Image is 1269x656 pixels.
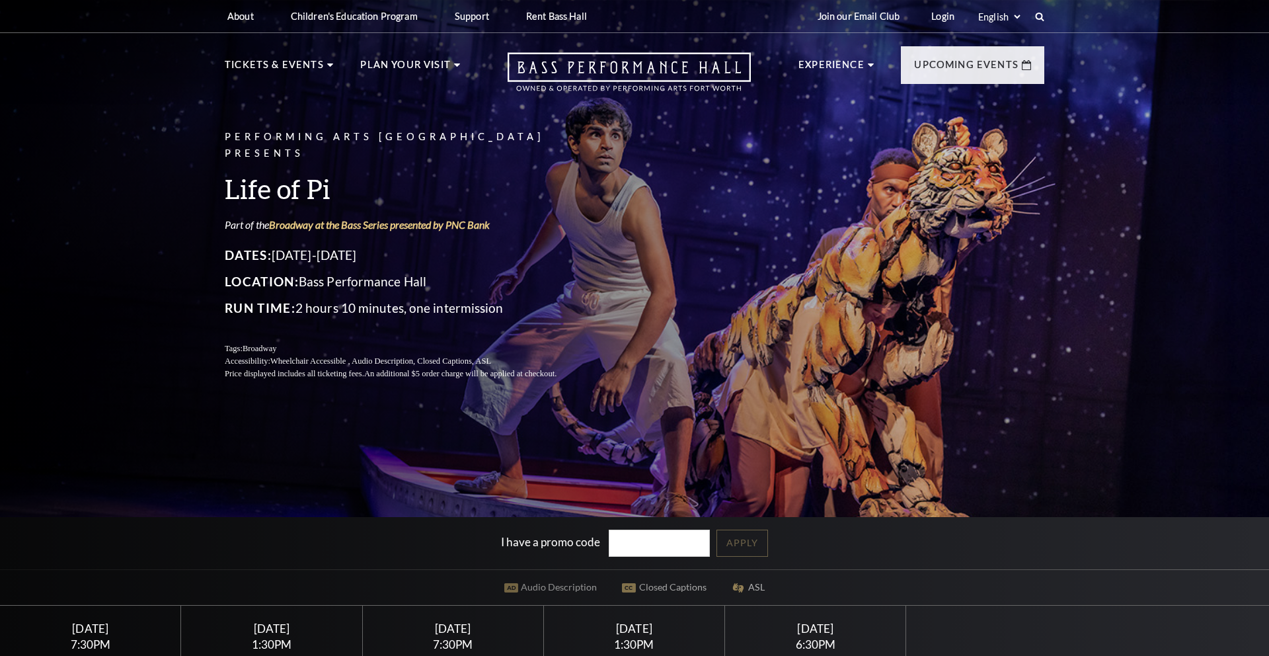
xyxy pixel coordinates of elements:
[225,300,295,315] span: Run Time:
[526,11,587,22] p: Rent Bass Hall
[455,11,489,22] p: Support
[16,639,165,650] div: 7:30PM
[197,622,346,635] div: [DATE]
[976,11,1022,23] select: Select:
[798,57,865,81] p: Experience
[225,247,272,263] span: Dates:
[378,622,527,635] div: [DATE]
[225,57,324,81] p: Tickets & Events
[225,298,588,319] p: 2 hours 10 minutes, one intermission
[225,172,588,206] h3: Life of Pi
[560,639,709,650] div: 1:30PM
[225,218,588,232] p: Part of the
[914,57,1019,81] p: Upcoming Events
[560,622,709,635] div: [DATE]
[243,344,277,353] span: Broadway
[270,356,491,366] span: Wheelchair Accessible , Audio Description, Closed Captions, ASL
[16,622,165,635] div: [DATE]
[501,535,600,549] label: I have a promo code
[227,11,254,22] p: About
[225,274,299,289] span: Location:
[225,368,588,380] p: Price displayed includes all ticketing fees.
[225,129,588,162] p: Performing Arts [GEOGRAPHIC_DATA] Presents
[741,639,890,650] div: 6:30PM
[225,245,588,266] p: [DATE]-[DATE]
[291,11,418,22] p: Children's Education Program
[225,271,588,292] p: Bass Performance Hall
[360,57,451,81] p: Plan Your Visit
[225,343,588,355] p: Tags:
[197,639,346,650] div: 1:30PM
[225,355,588,368] p: Accessibility:
[741,622,890,635] div: [DATE]
[378,639,527,650] div: 7:30PM
[269,218,490,231] a: Broadway at the Bass Series presented by PNC Bank
[364,369,557,378] span: An additional $5 order charge will be applied at checkout.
